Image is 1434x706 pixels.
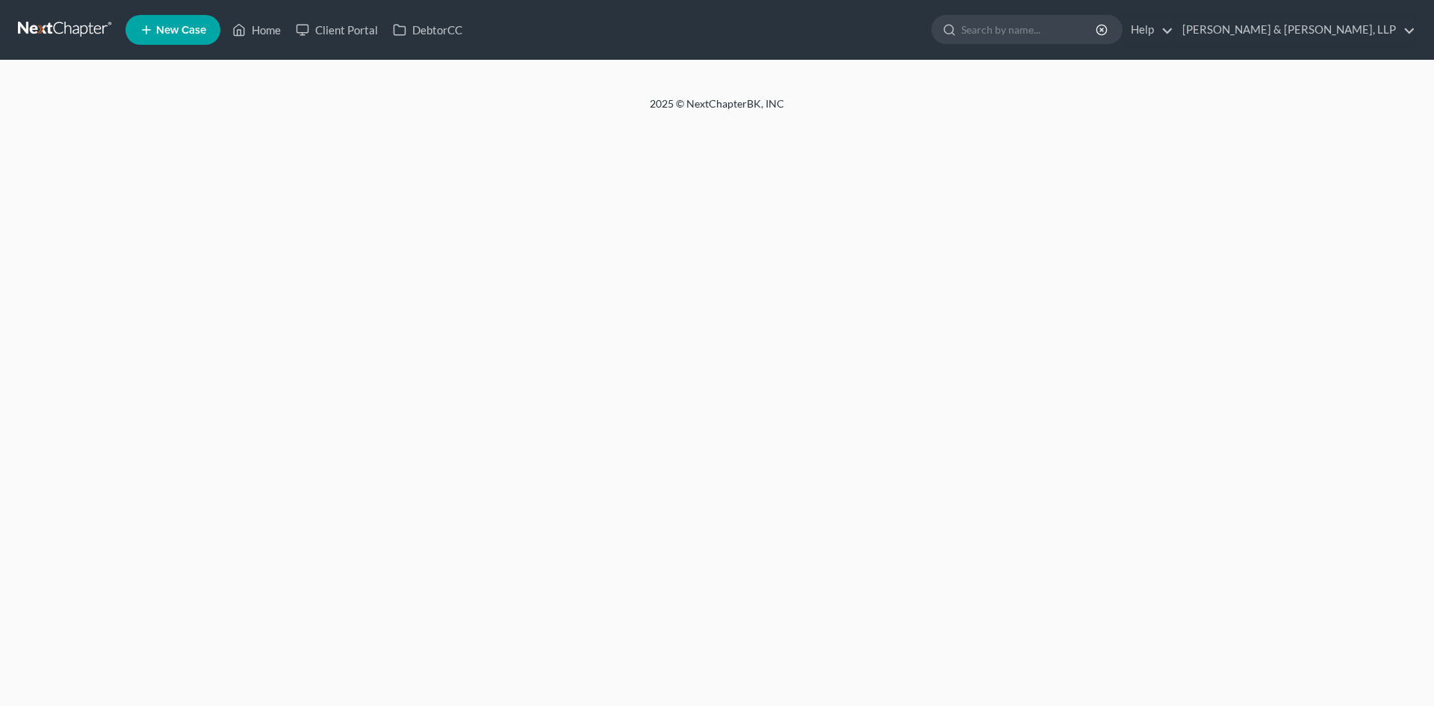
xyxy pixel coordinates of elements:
input: Search by name... [961,16,1098,43]
a: DebtorCC [385,16,470,43]
a: Help [1123,16,1173,43]
div: 2025 © NextChapterBK, INC [291,96,1143,123]
a: Client Portal [288,16,385,43]
a: [PERSON_NAME] & [PERSON_NAME], LLP [1175,16,1415,43]
a: Home [225,16,288,43]
span: New Case [156,25,206,36]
